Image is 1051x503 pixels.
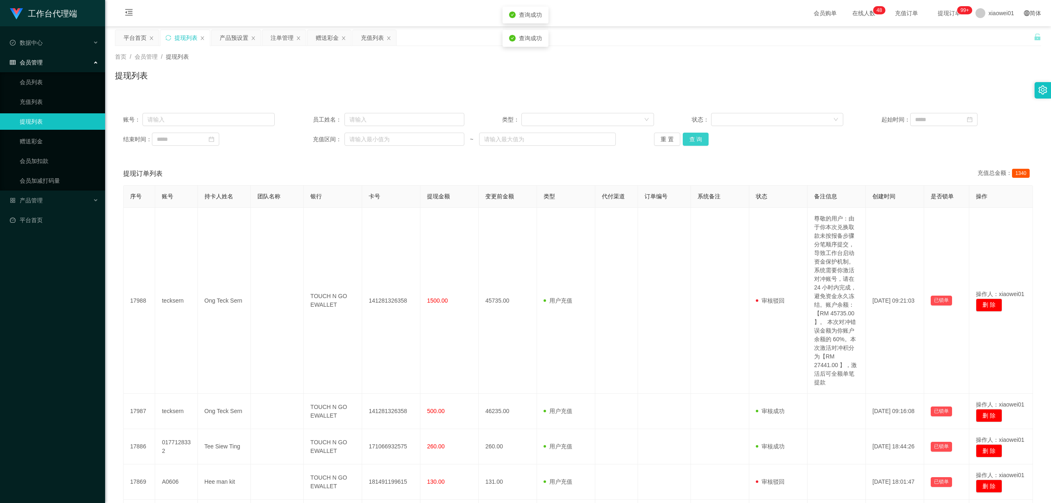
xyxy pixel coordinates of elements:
button: 已锁单 [931,296,952,305]
button: 查 询 [683,133,709,146]
span: 数据中心 [10,39,43,46]
span: 状态 [756,193,767,200]
td: [DATE] 18:01:47 [866,464,924,500]
td: 17869 [124,464,155,500]
span: 会员管理 [10,59,43,66]
i: icon: check-circle [509,35,516,41]
div: 平台首页 [124,30,147,46]
i: 图标: calendar [209,136,214,142]
button: 已锁单 [931,407,952,416]
span: 类型 [544,193,555,200]
a: 工作台代理端 [10,10,77,16]
span: 状态： [692,115,711,124]
td: [DATE] 09:21:03 [866,208,924,394]
span: 会员管理 [135,53,158,60]
span: 序号 [130,193,142,200]
i: 图标: down [833,117,838,123]
i: 图标: check-circle-o [10,40,16,46]
span: 提现金额 [427,193,450,200]
span: 订单编号 [645,193,668,200]
i: 图标: down [644,117,649,123]
span: 1500.00 [427,297,448,304]
i: 图标: global [1024,10,1030,16]
input: 请输入 [344,113,464,126]
h1: 提现列表 [115,69,148,82]
a: 会员列表 [20,74,99,90]
button: 已锁单 [931,442,952,452]
sup: 986 [957,6,972,14]
span: 类型： [502,115,521,124]
td: Ong Teck Sern [198,208,251,394]
span: 查询成功 [519,35,542,41]
td: TOUCH N GO EWALLET [304,464,362,500]
span: 审核成功 [756,443,785,450]
span: 账号： [123,115,142,124]
div: 充值列表 [361,30,384,46]
td: TOUCH N GO EWALLET [304,208,362,394]
button: 删 除 [976,409,1002,422]
span: 操作人：xiaowei01 [976,401,1024,408]
i: 图标: table [10,60,16,65]
td: 141281326358 [362,394,420,429]
td: [DATE] 18:44:26 [866,429,924,464]
span: 结束时间： [123,135,152,144]
span: 代付渠道 [602,193,625,200]
a: 会员加减打码量 [20,172,99,189]
span: 查询成功 [519,11,542,18]
td: Ong Teck Sern [198,394,251,429]
div: 产品预设置 [220,30,248,46]
span: 提现列表 [166,53,189,60]
td: tecksern [155,208,197,394]
td: 141281326358 [362,208,420,394]
i: 图标: close [296,36,301,41]
a: 赠送彩金 [20,133,99,149]
button: 已锁单 [931,477,952,487]
span: 操作人：xiaowei01 [976,291,1024,297]
i: 图标: setting [1038,85,1047,94]
span: 在线人数 [848,10,879,16]
td: 17988 [124,208,155,394]
i: icon: check-circle [509,11,516,18]
i: 图标: close [341,36,346,41]
a: 充值列表 [20,94,99,110]
span: 用户充值 [544,478,572,485]
i: 图标: sync [165,35,171,41]
div: 充值总金额： [978,169,1033,179]
span: 变更前金额 [485,193,514,200]
p: 4 [877,6,879,14]
td: tecksern [155,394,197,429]
div: 提现列表 [174,30,197,46]
p: 8 [879,6,882,14]
button: 删 除 [976,480,1002,493]
i: 图标: appstore-o [10,198,16,203]
td: [DATE] 09:16:08 [866,394,924,429]
span: 提现订单 [934,10,965,16]
a: 提现列表 [20,113,99,130]
span: 1340 [1012,169,1030,178]
span: 卡号 [369,193,380,200]
span: 审核驳回 [756,297,785,304]
input: 请输入最小值为 [344,133,464,146]
span: 银行 [310,193,322,200]
span: 用户充值 [544,408,572,414]
i: 图标: calendar [967,117,973,122]
span: 500.00 [427,408,445,414]
span: 充值订单 [891,10,922,16]
span: 创建时间 [872,193,895,200]
span: ~ [464,135,479,144]
i: 图标: menu-fold [115,0,143,27]
span: 审核成功 [756,408,785,414]
i: 图标: close [200,36,205,41]
span: 用户充值 [544,297,572,304]
td: Tee Siew Ting [198,429,251,464]
span: 备注信息 [814,193,837,200]
span: / [130,53,131,60]
td: 17886 [124,429,155,464]
i: 图标: close [386,36,391,41]
span: 操作 [976,193,987,200]
td: 181491199615 [362,464,420,500]
span: 员工姓名： [313,115,345,124]
td: 260.00 [479,429,537,464]
span: 130.00 [427,478,445,485]
h1: 工作台代理端 [28,0,77,27]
